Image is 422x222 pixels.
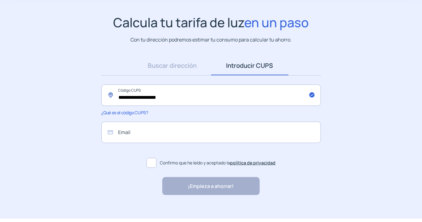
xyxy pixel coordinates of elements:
span: ¿Qué es el código CUPS? [101,113,148,119]
a: política de privacidad [230,163,276,169]
h1: Calcula tu tarifa de luz [113,18,309,33]
p: Con tu dirección podremos estimar tu consumo para calcular tu ahorro. [130,39,292,47]
span: Confirmo que he leído y aceptado la [160,163,276,170]
a: Introducir CUPS [211,59,288,79]
a: Buscar dirección [134,59,211,79]
span: en un paso [244,17,309,34]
